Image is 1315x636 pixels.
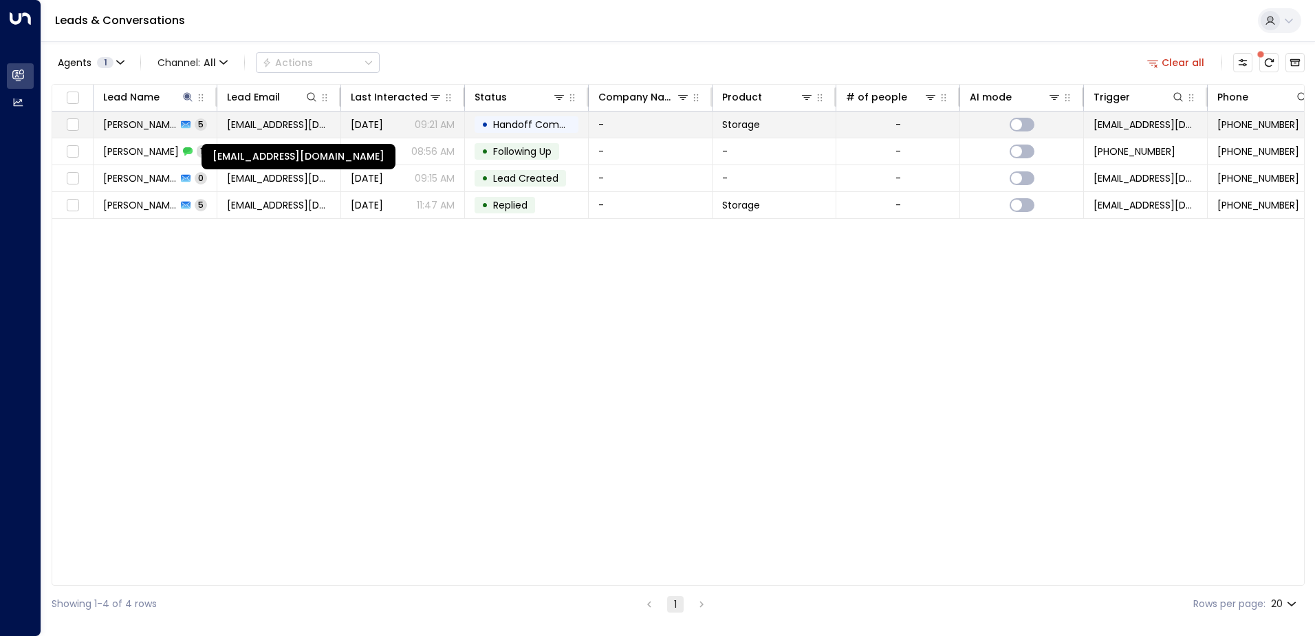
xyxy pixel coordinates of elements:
div: 20 [1271,594,1299,614]
div: Status [475,89,566,105]
span: Agents [58,58,91,67]
div: Showing 1-4 of 4 rows [52,597,157,611]
div: Phone [1217,89,1309,105]
span: There are new threads available. Refresh the grid to view the latest updates. [1259,53,1279,72]
span: Tabatha Fenton [103,171,177,185]
div: Product [722,89,814,105]
span: Toggle select row [64,116,81,134]
span: tabathafenton@gmail.com [227,171,331,185]
td: - [589,112,713,138]
button: Archived Leads [1285,53,1305,72]
span: leads@space-station.co.uk [1094,118,1197,131]
span: Toggle select row [64,197,81,214]
span: Aug 09, 2025 [351,171,383,185]
td: - [589,192,713,218]
span: Toggle select row [64,143,81,160]
td: - [713,138,836,165]
button: Channel:All [152,53,233,72]
div: - [895,145,901,158]
span: +447828141194 [1217,145,1299,158]
div: Phone [1217,89,1248,105]
div: - [895,198,901,212]
div: • [481,193,488,217]
p: 09:15 AM [415,171,455,185]
span: +447828141194 [1217,171,1299,185]
div: Last Interacted [351,89,428,105]
span: Toggle select all [64,89,81,107]
span: Storage [722,198,760,212]
div: - [895,171,901,185]
span: leads@space-station.co.uk [1094,171,1197,185]
td: - [589,138,713,165]
span: Yesterday [351,118,383,131]
div: # of people [846,89,907,105]
div: Lead Name [103,89,195,105]
div: - [895,118,901,131]
span: tabathafenton@gmail.com [227,198,331,212]
a: Leads & Conversations [55,12,185,28]
div: Actions [262,56,313,69]
div: Trigger [1094,89,1185,105]
span: +447828141194 [1094,145,1175,158]
span: 1 [97,57,113,68]
p: 09:21 AM [415,118,455,131]
div: Lead Email [227,89,280,105]
button: Agents1 [52,53,129,72]
span: Lead Created [493,171,558,185]
span: All [204,57,216,68]
span: Channel: [152,53,233,72]
span: 5 [195,118,207,130]
span: 1 [197,145,206,157]
span: Tabatha Fenton [103,145,179,158]
button: Customize [1233,53,1252,72]
span: tabathafenton@gmail.com [227,118,331,131]
label: Rows per page: [1193,597,1265,611]
div: Last Interacted [351,89,442,105]
span: +447828141194 [1217,118,1299,131]
div: AI mode [970,89,1061,105]
div: [EMAIL_ADDRESS][DOMAIN_NAME] [202,144,395,169]
span: Following Up [493,145,552,158]
span: leads@space-station.co.uk [1094,198,1197,212]
div: • [481,140,488,163]
button: page 1 [667,596,684,613]
span: Jul 12, 2025 [351,198,383,212]
div: Status [475,89,507,105]
div: # of people [846,89,937,105]
div: Company Name [598,89,676,105]
div: AI mode [970,89,1012,105]
span: +447828141194 [1217,198,1299,212]
span: Tabatha Fenton [103,198,177,212]
nav: pagination navigation [640,595,710,613]
td: - [589,165,713,191]
span: Storage [722,118,760,131]
span: Handoff Completed [493,118,590,131]
div: Lead Email [227,89,318,105]
div: • [481,113,488,136]
span: 5 [195,199,207,211]
div: Lead Name [103,89,160,105]
div: Product [722,89,762,105]
div: • [481,167,488,190]
span: Toggle select row [64,170,81,187]
button: Clear all [1142,53,1210,72]
span: 0 [195,172,207,184]
p: 11:47 AM [417,198,455,212]
div: Trigger [1094,89,1130,105]
button: Actions [256,52,380,73]
p: 08:56 AM [411,145,455,158]
div: Button group with a nested menu [256,52,380,73]
span: Tabatha Fenton [103,118,177,131]
td: - [713,165,836,191]
span: Replied [493,198,528,212]
div: Company Name [598,89,690,105]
